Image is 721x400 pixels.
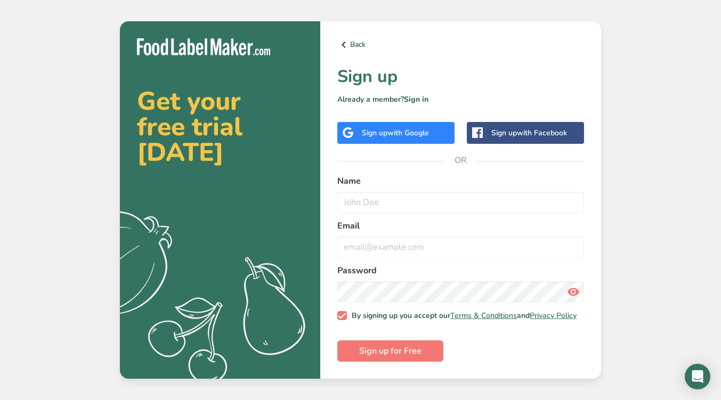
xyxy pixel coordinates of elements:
[337,64,584,89] h1: Sign up
[530,311,577,321] a: Privacy Policy
[337,340,443,362] button: Sign up for Free
[337,94,584,105] p: Already a member?
[137,88,303,165] h2: Get your free trial [DATE]
[337,264,584,277] label: Password
[347,311,577,321] span: By signing up you accept our and
[137,38,270,56] img: Food Label Maker
[450,311,517,321] a: Terms & Conditions
[491,127,567,138] div: Sign up
[337,236,584,258] input: email@example.com
[337,175,584,187] label: Name
[445,144,477,176] span: OR
[337,192,584,213] input: John Doe
[387,128,429,138] span: with Google
[404,94,428,104] a: Sign in
[359,345,422,357] span: Sign up for Free
[337,219,584,232] label: Email
[337,38,584,51] a: Back
[362,127,429,138] div: Sign up
[517,128,567,138] span: with Facebook
[685,364,710,389] div: Open Intercom Messenger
